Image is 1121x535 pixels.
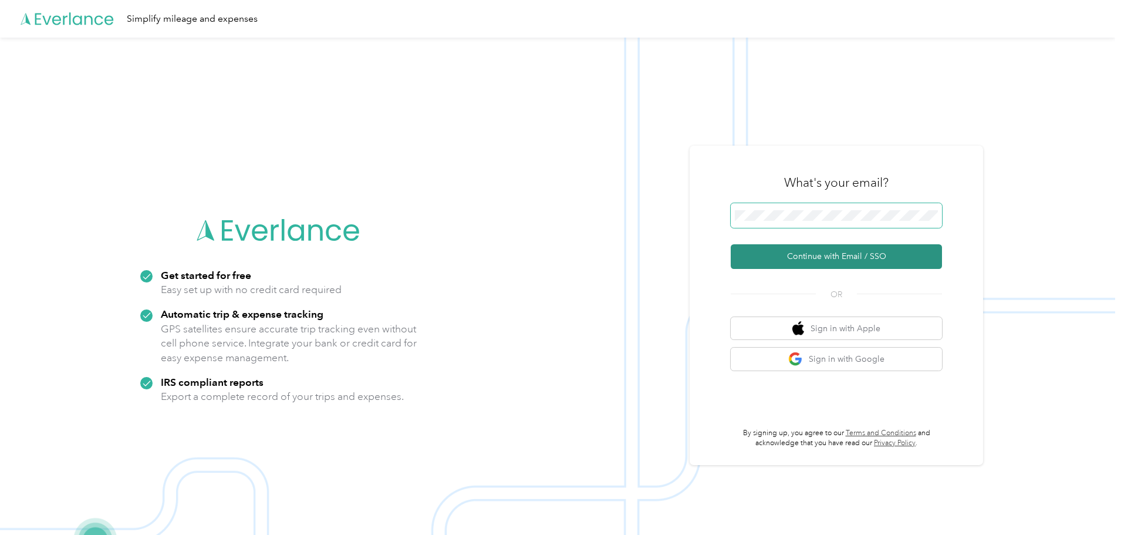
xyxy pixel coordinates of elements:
[731,317,942,340] button: apple logoSign in with Apple
[731,348,942,371] button: google logoSign in with Google
[788,352,803,366] img: google logo
[161,269,251,281] strong: Get started for free
[161,322,417,365] p: GPS satellites ensure accurate trip tracking even without cell phone service. Integrate your bank...
[161,308,323,320] strong: Automatic trip & expense tracking
[874,439,916,447] a: Privacy Policy
[731,428,942,449] p: By signing up, you agree to our and acknowledge that you have read our .
[731,244,942,269] button: Continue with Email / SSO
[816,288,857,301] span: OR
[792,321,804,336] img: apple logo
[161,282,342,297] p: Easy set up with no credit card required
[127,12,258,26] div: Simplify mileage and expenses
[161,376,264,388] strong: IRS compliant reports
[161,389,404,404] p: Export a complete record of your trips and expenses.
[846,429,916,438] a: Terms and Conditions
[784,174,889,191] h3: What's your email?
